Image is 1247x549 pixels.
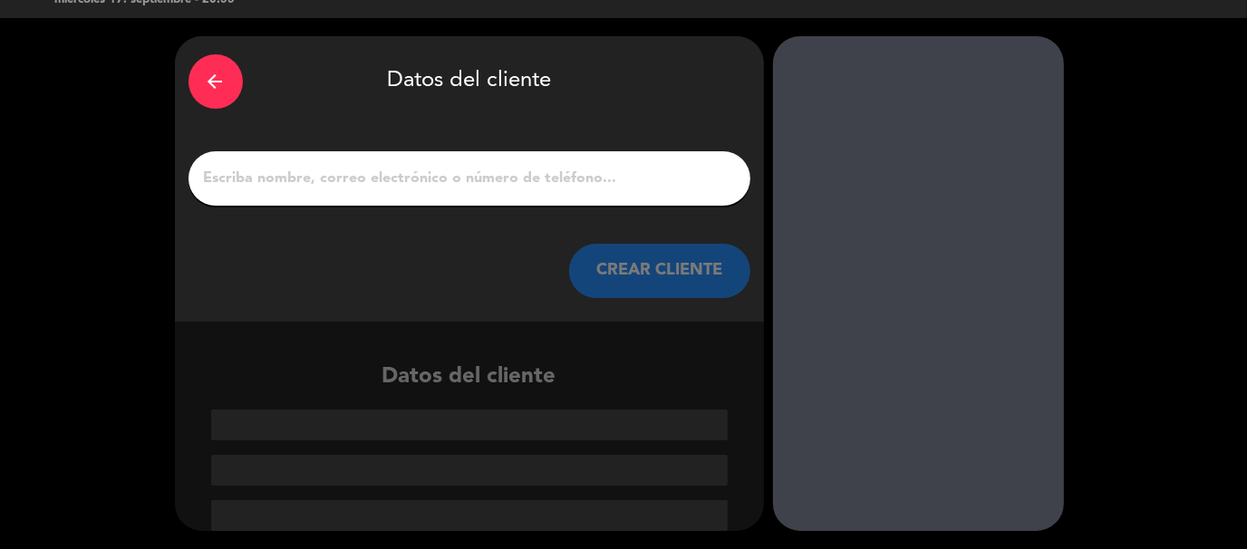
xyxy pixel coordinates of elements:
button: CREAR CLIENTE [569,244,750,298]
div: Datos del cliente [188,50,750,113]
input: Escriba nombre, correo electrónico o número de teléfono... [202,166,737,191]
div: Datos del cliente [175,360,764,531]
i: arrow_back [205,71,227,92]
